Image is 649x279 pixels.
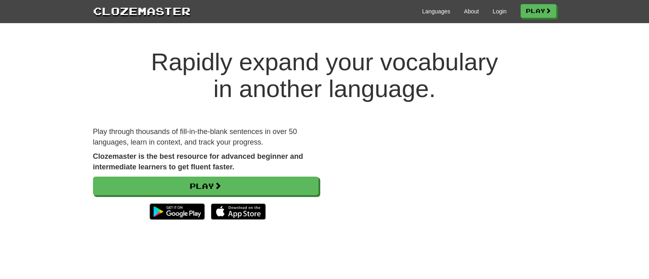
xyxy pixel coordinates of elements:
[93,3,191,18] a: Clozemaster
[493,7,506,15] a: Login
[211,203,266,220] img: Download_on_the_App_Store_Badge_US-UK_135x40-25178aeef6eb6b83b96f5f2d004eda3bffbb37122de64afbaef7...
[521,4,556,18] a: Play
[145,199,208,224] img: Get it on Google Play
[464,7,479,15] a: About
[422,7,450,15] a: Languages
[93,152,303,171] strong: Clozemaster is the best resource for advanced beginner and intermediate learners to get fluent fa...
[93,127,319,147] p: Play through thousands of fill-in-the-blank sentences in over 50 languages, learn in context, and...
[93,177,319,195] a: Play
